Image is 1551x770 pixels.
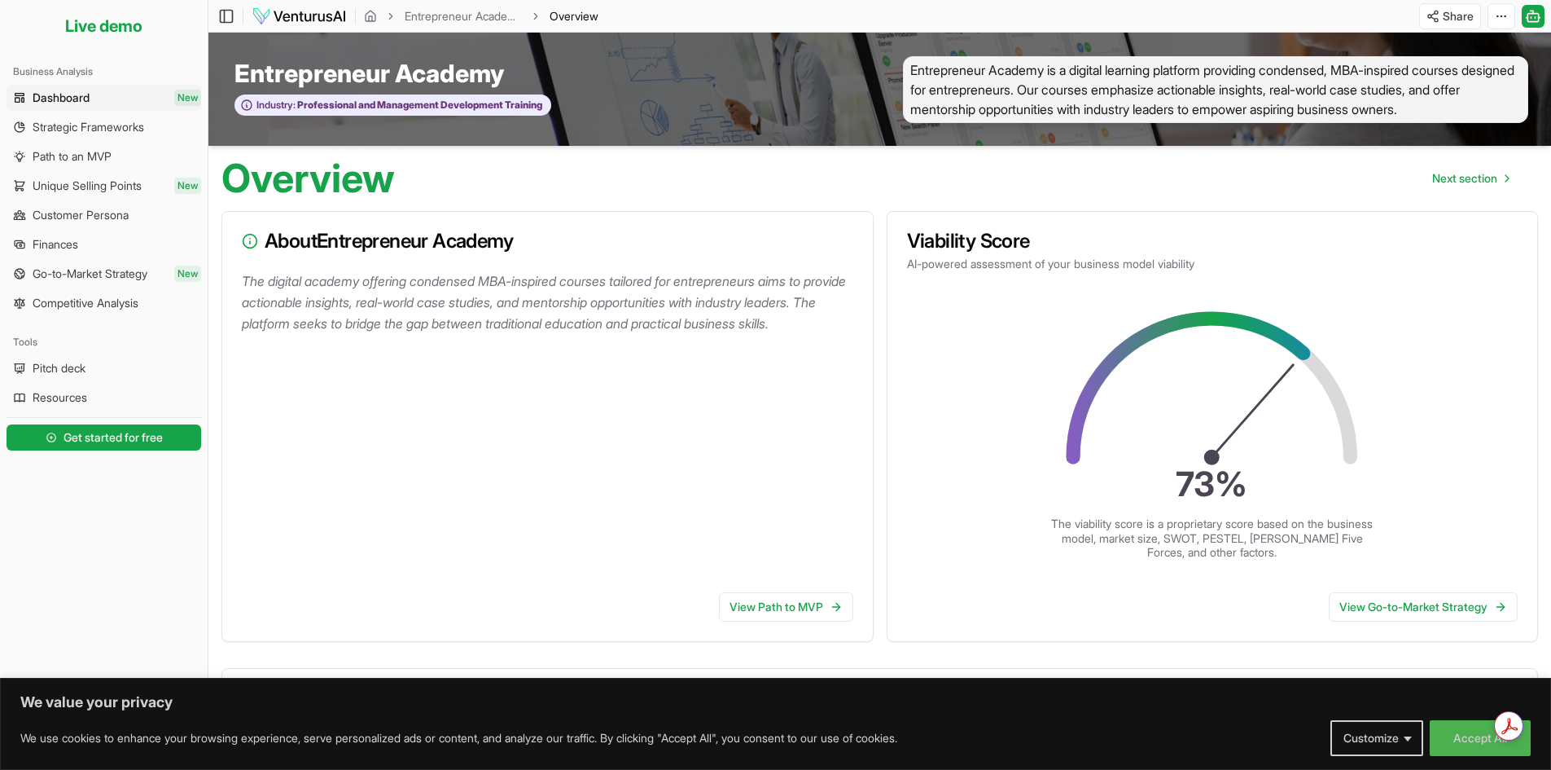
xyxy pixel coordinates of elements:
[20,728,897,748] p: We use cookies to enhance your browsing experience, serve personalized ads or content, and analyz...
[1432,170,1497,187] span: Next section
[1419,162,1522,195] nav: pagination
[33,295,138,311] span: Competitive Analysis
[33,236,78,253] span: Finances
[7,290,201,316] a: Competitive Analysis
[1419,162,1522,195] a: Go to next page
[33,90,90,106] span: Dashboard
[7,114,201,140] a: Strategic Frameworks
[1430,720,1531,756] button: Accept All
[1443,8,1474,24] span: Share
[20,693,1531,712] p: We value your privacy
[242,271,860,334] p: The digital academy offering condensed MBA-inspired courses tailored for entrepreneurs aims to pr...
[7,329,201,355] div: Tools
[550,8,598,24] span: Overview
[7,261,201,287] a: Go-to-Market StrategyNew
[64,429,163,446] span: Get started for free
[7,59,201,85] div: Business Analysis
[1329,592,1518,622] a: View Go-to-Market Strategy
[256,99,296,112] span: Industry:
[7,421,201,454] a: Get started for free
[33,178,142,194] span: Unique Selling Points
[7,385,201,411] a: Resources
[174,266,201,282] span: New
[242,231,853,251] h3: About Entrepreneur Academy
[33,266,147,282] span: Go-to-Market Strategy
[174,90,201,106] span: New
[234,95,551,117] button: Industry:Professional and Management Development Training
[221,159,395,198] h1: Overview
[33,119,144,135] span: Strategic Frameworks
[33,360,85,376] span: Pitch deck
[364,8,598,24] nav: breadcrumb
[7,143,201,169] a: Path to an MVP
[33,148,112,165] span: Path to an MVP
[907,231,1518,251] h3: Viability Score
[7,202,201,228] a: Customer Persona
[1419,3,1481,29] button: Share
[1049,517,1375,560] p: The viability score is a proprietary score based on the business model, market size, SWOT, PESTEL...
[33,207,129,223] span: Customer Persona
[7,425,201,451] button: Get started for free
[719,592,853,622] a: View Path to MVP
[7,231,201,257] a: Finances
[907,256,1518,272] p: AI-powered assessment of your business model viability
[1330,720,1423,756] button: Customize
[252,7,347,26] img: logo
[234,59,504,88] span: Entrepreneur Academy
[33,389,87,406] span: Resources
[903,56,1528,123] span: Entrepreneur Academy is a digital learning platform providing condensed, MBA-inspired courses des...
[1176,464,1248,504] text: 73 %
[405,8,522,24] a: Entrepreneur Academy
[174,178,201,194] span: New
[7,173,201,199] a: Unique Selling PointsNew
[7,355,201,381] a: Pitch deck
[7,85,201,111] a: DashboardNew
[296,99,542,112] span: Professional and Management Development Training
